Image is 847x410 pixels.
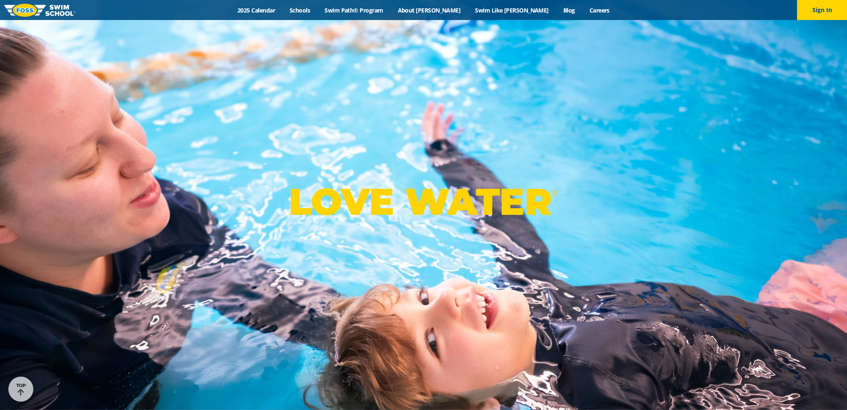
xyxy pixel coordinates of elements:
[282,6,317,14] a: Schools
[4,4,75,17] img: FOSS Swim School Logo
[556,6,582,14] a: Blog
[289,179,558,224] p: LOVE WATER
[390,6,468,14] a: About [PERSON_NAME]
[230,6,282,14] a: 2025 Calendar
[16,383,26,396] div: TOP
[317,6,390,14] a: Swim Path® Program
[468,6,556,14] a: Swim Like [PERSON_NAME]
[582,6,617,14] a: Careers
[552,188,558,198] sup: ®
